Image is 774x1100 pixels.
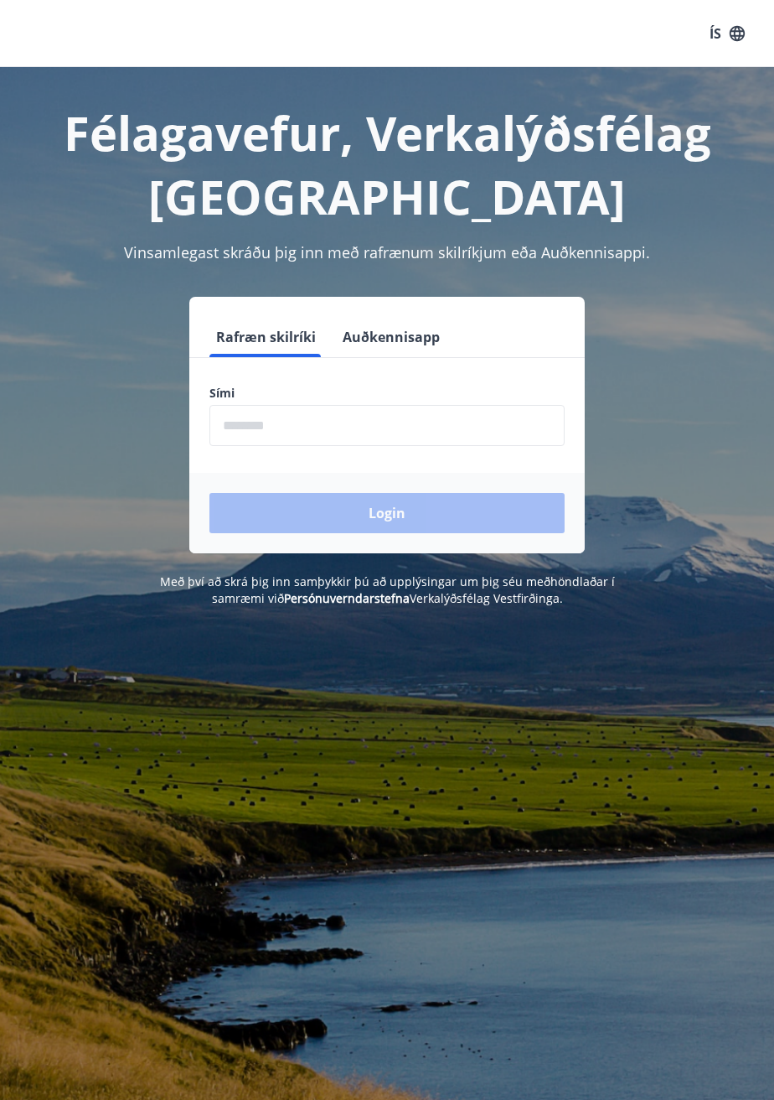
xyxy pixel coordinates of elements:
[209,317,322,357] button: Rafræn skilríki
[20,101,754,228] h1: Félagavefur, Verkalýðsfélag [GEOGRAPHIC_DATA]
[336,317,446,357] button: Auðkennisapp
[160,573,615,606] span: Með því að skrá þig inn samþykkir þú að upplýsingar um þig séu meðhöndlaðar í samræmi við Verkalý...
[124,242,650,262] span: Vinsamlegast skráðu þig inn með rafrænum skilríkjum eða Auðkennisappi.
[284,590,410,606] a: Persónuverndarstefna
[700,18,754,49] button: ÍS
[209,385,565,402] label: Sími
